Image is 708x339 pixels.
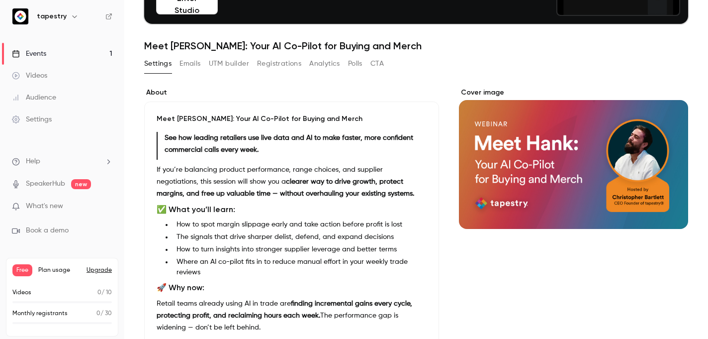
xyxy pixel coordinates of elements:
label: About [144,88,439,98]
a: SpeakerHub [26,179,65,189]
span: 0 [97,290,101,296]
p: Monthly registrants [12,309,68,318]
p: If you’re balancing product performance, range choices, and supplier negotiations, this session w... [157,164,427,200]
span: 😃 [189,268,204,288]
button: Registrations [257,56,301,72]
h6: tapestry [37,11,67,21]
span: 😐 [164,268,178,288]
p: / 10 [97,288,112,297]
li: Where an AI co-pilot fits in to reduce manual effort in your weekly trade reviews [173,257,427,278]
p: Meet [PERSON_NAME]: Your AI Co-Pilot for Buying and Merch [157,114,427,124]
button: Polls [348,56,362,72]
img: tapestry [12,8,28,24]
button: Upgrade [87,266,112,274]
button: CTA [370,56,384,72]
section: Cover image [459,88,688,229]
span: new [71,179,91,189]
p: Videos [12,288,31,297]
span: Plan usage [38,266,81,274]
li: How to turn insights into stronger supplier leverage and better terms [173,244,427,255]
div: Did this answer your question? [12,258,330,269]
h1: Meet [PERSON_NAME]: Your AI Co-Pilot for Buying and Merch [144,40,688,52]
div: Videos [12,71,47,81]
button: UTM builder [209,56,249,72]
span: smiley reaction [184,268,210,288]
h3: 🚀 Why now: [157,282,427,294]
button: go back [6,4,25,23]
span: What's new [26,201,63,212]
div: Events [12,49,46,59]
span: 0 [96,311,100,317]
div: Close [318,4,336,22]
button: Collapse window [299,4,318,23]
p: / 30 [96,309,112,318]
span: disappointed reaction [132,268,158,288]
button: Emails [179,56,200,72]
a: Open in help center [131,300,211,308]
button: Analytics [309,56,340,72]
span: 😞 [138,268,152,288]
span: Free [12,264,32,276]
h3: ✅ What you’ll learn: [157,204,427,216]
li: How to spot margin slippage early and take action before profit is lost [173,220,427,230]
strong: See how leading retailers use live data and AI to make faster, more confident commercial calls ev... [165,134,413,153]
div: Audience [12,93,56,103]
span: Help [26,156,40,167]
li: The signals that drive sharper delist, defend, and expand decisions [173,232,427,242]
label: Cover image [459,88,688,98]
p: Retail teams already using AI in trade are The performance gap is widening — don’t be left behind. [157,298,427,334]
span: Book a demo [26,226,69,236]
div: Settings [12,114,52,124]
button: Settings [144,56,172,72]
span: neutral face reaction [158,268,184,288]
li: help-dropdown-opener [12,156,112,167]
